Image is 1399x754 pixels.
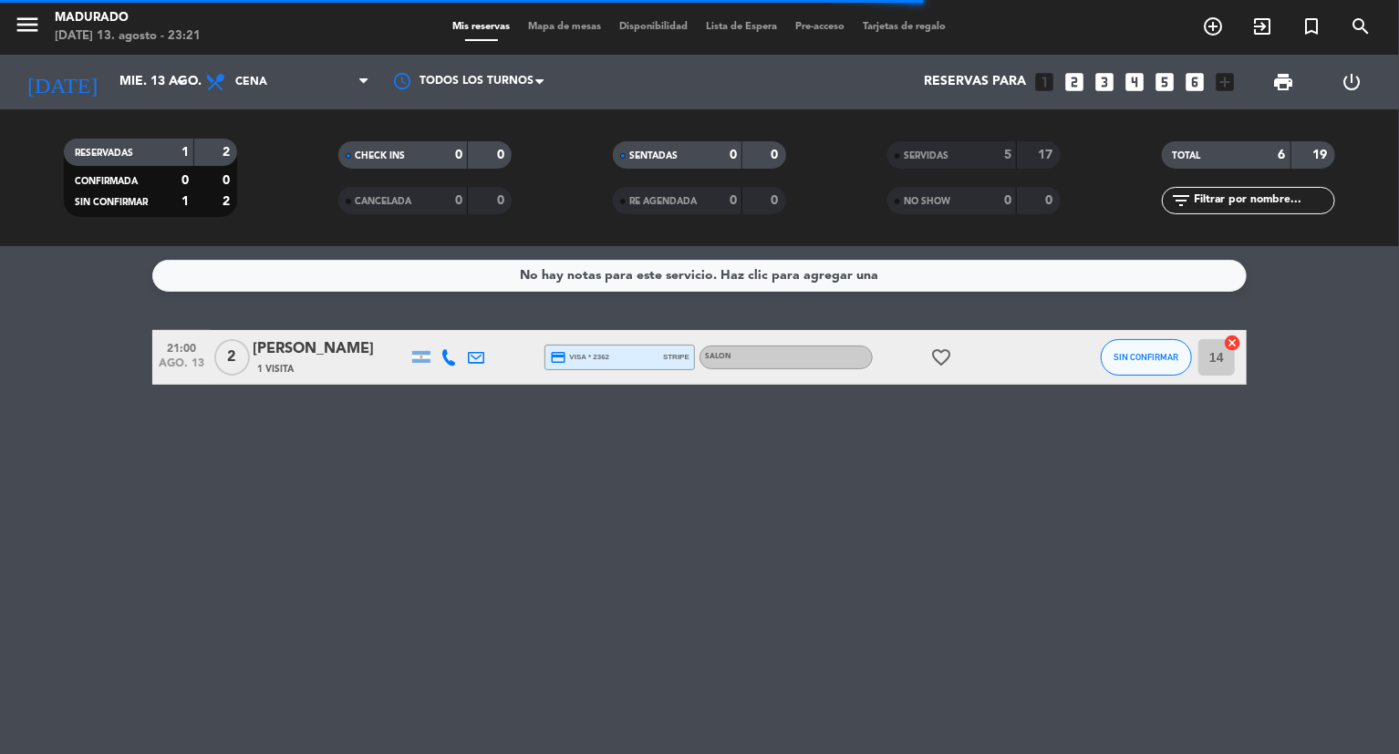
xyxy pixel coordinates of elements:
[223,174,233,187] strong: 0
[455,149,462,161] strong: 0
[1171,190,1193,212] i: filter_list
[1154,70,1177,94] i: looks_5
[629,197,697,206] span: RE AGENDADA
[1124,70,1147,94] i: looks_4
[55,9,201,27] div: Madurado
[455,194,462,207] strong: 0
[550,349,609,366] span: visa * 2362
[629,151,678,160] span: SENTADAS
[159,336,204,357] span: 21:00
[705,353,731,360] span: SALON
[75,177,138,186] span: CONFIRMADA
[1173,151,1201,160] span: TOTAL
[855,22,956,32] span: Tarjetas de regalo
[1033,70,1057,94] i: looks_one
[355,197,411,206] span: CANCELADA
[1251,15,1273,37] i: exit_to_app
[1202,15,1224,37] i: add_circle_outline
[925,75,1027,89] span: Reservas para
[214,339,250,376] span: 2
[235,76,267,88] span: Cena
[159,357,204,378] span: ago. 13
[223,146,233,159] strong: 2
[75,149,133,158] span: RESERVADAS
[550,349,566,366] i: credit_card
[1223,334,1241,352] i: cancel
[1318,55,1385,109] div: LOG OUT
[497,149,508,161] strong: 0
[771,194,782,207] strong: 0
[1279,149,1286,161] strong: 6
[904,197,950,206] span: NO SHOW
[1093,70,1117,94] i: looks_3
[698,22,787,32] span: Lista de Espera
[1045,194,1056,207] strong: 0
[520,22,611,32] span: Mapa de mesas
[257,362,294,377] span: 1 Visita
[14,11,41,38] i: menu
[14,11,41,45] button: menu
[1004,149,1011,161] strong: 5
[223,195,233,208] strong: 2
[787,22,855,32] span: Pre-acceso
[1273,71,1295,93] span: print
[1063,70,1087,94] i: looks_two
[1184,70,1207,94] i: looks_6
[75,198,148,207] span: SIN CONFIRMAR
[497,194,508,207] strong: 0
[355,151,405,160] span: CHECK INS
[611,22,698,32] span: Disponibilidad
[904,151,948,160] span: SERVIDAS
[1312,149,1331,161] strong: 19
[181,146,189,159] strong: 1
[444,22,520,32] span: Mis reservas
[253,337,408,361] div: [PERSON_NAME]
[1101,339,1192,376] button: SIN CONFIRMAR
[181,195,189,208] strong: 1
[1114,352,1179,362] span: SIN CONFIRMAR
[55,27,201,46] div: [DATE] 13. agosto - 23:21
[1301,15,1322,37] i: turned_in_not
[14,62,110,102] i: [DATE]
[663,351,689,363] span: stripe
[1350,15,1372,37] i: search
[181,174,189,187] strong: 0
[771,149,782,161] strong: 0
[1193,191,1334,211] input: Filtrar por nombre...
[1004,194,1011,207] strong: 0
[930,346,952,368] i: favorite_border
[730,149,737,161] strong: 0
[730,194,737,207] strong: 0
[521,265,879,286] div: No hay notas para este servicio. Haz clic para agregar una
[1038,149,1056,161] strong: 17
[1214,70,1238,94] i: add_box
[170,71,192,93] i: arrow_drop_down
[1341,71,1363,93] i: power_settings_new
